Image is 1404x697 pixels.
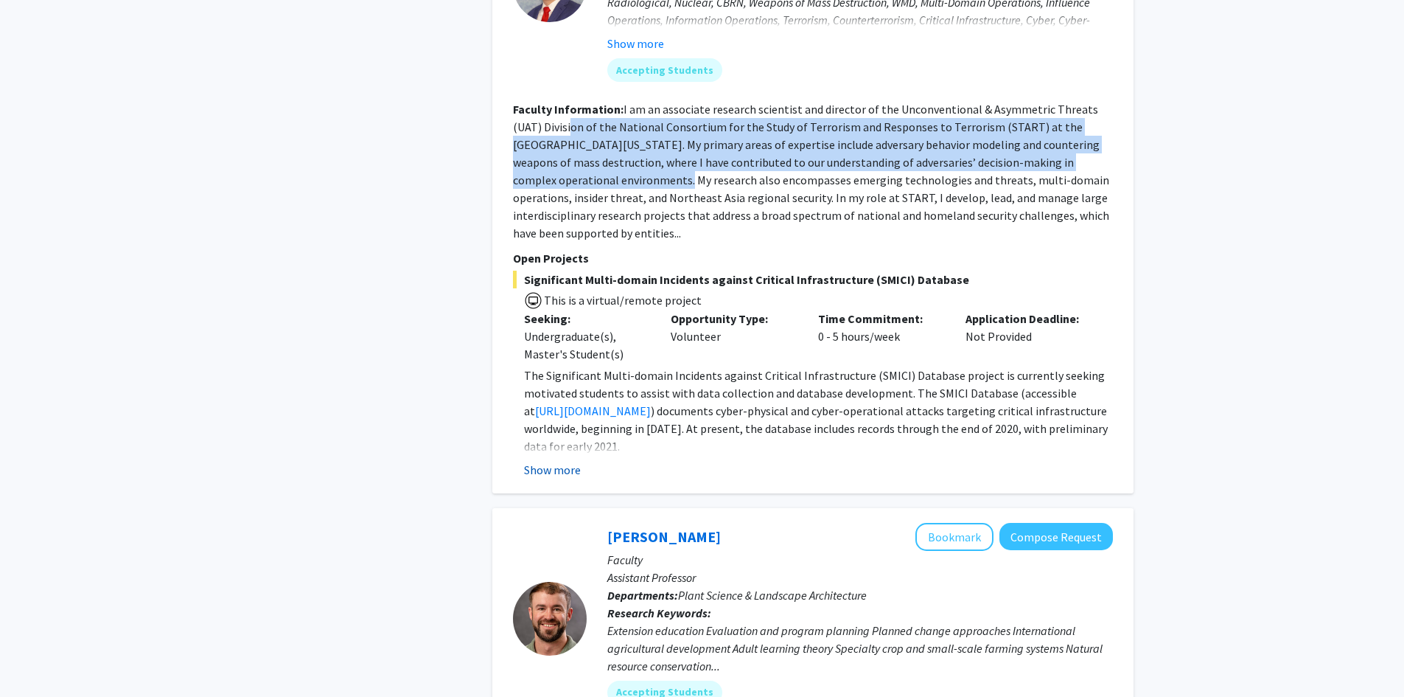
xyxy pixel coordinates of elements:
[965,310,1091,327] p: Application Deadline:
[915,523,993,551] button: Add Colby Silvert to Bookmarks
[671,310,796,327] p: Opportunity Type:
[607,606,711,620] b: Research Keywords:
[954,310,1102,363] div: Not Provided
[999,523,1113,550] button: Compose Request to Colby Silvert
[524,367,1113,455] p: The Significant Multi-domain Incidents against Critical Infrastructure (SMICI) Database project i...
[11,631,63,686] iframe: Chat
[542,293,702,308] span: This is a virtual/remote project
[807,310,954,363] div: 0 - 5 hours/week
[607,527,721,546] a: [PERSON_NAME]
[607,35,664,52] button: Show more
[607,569,1113,586] p: Assistant Professor
[607,58,722,82] mat-chip: Accepting Students
[513,271,1113,288] span: Significant Multi-domain Incidents against Critical Infrastructure (SMICI) Database
[678,588,867,603] span: Plant Science & Landscape Architecture
[818,310,943,327] p: Time Commitment:
[660,310,807,363] div: Volunteer
[607,551,1113,569] p: Faculty
[524,327,649,363] div: Undergraduate(s), Master's Student(s)
[524,310,649,327] p: Seeking:
[607,622,1113,675] div: Extension education Evaluation and program planning Planned change approaches International agric...
[535,403,651,418] a: [URL][DOMAIN_NAME]
[524,461,581,479] button: Show more
[513,102,1109,240] fg-read-more: I am an associate research scientist and director of the Unconventional & Asymmetric Threats (UAT...
[513,102,624,117] b: Faculty Information:
[607,588,678,603] b: Departments:
[513,249,1113,267] p: Open Projects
